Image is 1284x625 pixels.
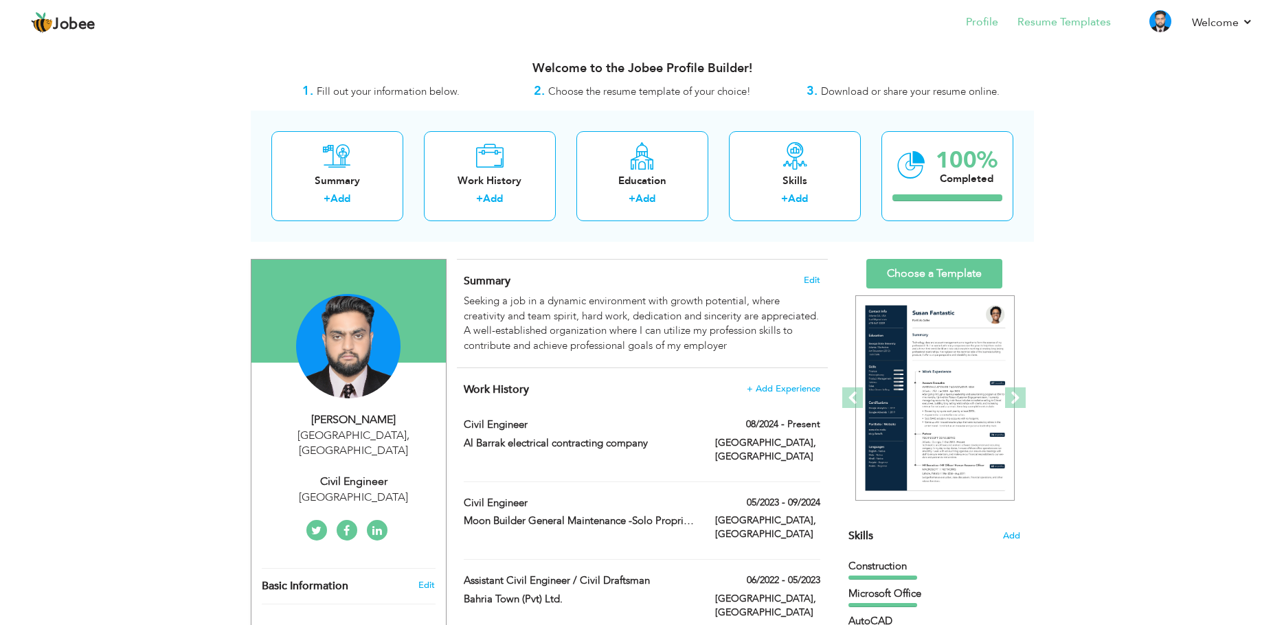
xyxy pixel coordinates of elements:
span: Edit [804,275,820,285]
h4: This helps to show the companies you have worked for. [464,383,820,396]
div: Education [587,174,697,188]
label: Civil Engineer [464,496,695,510]
div: [GEOGRAPHIC_DATA] [GEOGRAPHIC_DATA] [262,428,446,459]
a: Welcome [1192,14,1253,31]
label: 05/2023 - 09/2024 [747,496,820,510]
div: 100% [936,149,998,172]
span: Add [1003,530,1020,543]
label: Al Barrak electrical contracting company [464,436,695,451]
span: Basic Information [262,580,348,593]
div: [PERSON_NAME] [262,412,446,428]
span: Skills [848,528,873,543]
span: Choose the resume template of your choice! [548,84,751,98]
span: Download or share your resume online. [821,84,1000,98]
a: Jobee [31,12,95,34]
img: jobee.io [31,12,53,34]
label: Moon Builder General Maintenance -Solo Proprietorship [464,514,695,528]
label: [GEOGRAPHIC_DATA], [GEOGRAPHIC_DATA] [715,436,820,464]
label: + [629,192,635,206]
div: Completed [936,172,998,186]
a: Add [330,192,350,205]
span: Jobee [53,17,95,32]
label: [GEOGRAPHIC_DATA], [GEOGRAPHIC_DATA] [715,514,820,541]
div: Work History [435,174,545,188]
h4: Adding a summary is a quick and easy way to highlight your experience and interests. [464,274,820,288]
div: Seeking a job in a dynamic environment with growth potential, where creativity and team spirit, h... [464,294,820,353]
label: + [324,192,330,206]
div: Civil Engineer [262,474,446,490]
strong: 1. [302,82,313,100]
a: Choose a Template [866,259,1002,288]
div: Skills [740,174,850,188]
a: Add [635,192,655,205]
a: Profile [966,14,998,30]
h3: Welcome to the Jobee Profile Builder! [251,62,1034,76]
label: 06/2022 - 05/2023 [747,573,820,587]
span: Fill out your information below. [317,84,460,98]
strong: 2. [534,82,545,100]
a: Edit [418,579,435,591]
div: Summary [282,174,392,188]
span: , [407,428,409,443]
label: + [476,192,483,206]
div: Construction [848,559,1020,573]
div: [GEOGRAPHIC_DATA] [262,490,446,505]
label: [GEOGRAPHIC_DATA], [GEOGRAPHIC_DATA] [715,592,820,620]
span: + Add Experience [747,384,820,394]
a: Resume Templates [1017,14,1111,30]
label: + [781,192,788,206]
label: Civil Engineer [464,418,695,432]
a: Add [483,192,503,205]
span: Summary [464,273,510,288]
span: Work History [464,382,529,397]
img: Profile Img [1149,10,1171,32]
img: Muhammad Adeel Nasser [296,294,401,398]
label: Assistant civil Engineer / Civil draftsman [464,573,695,588]
label: 08/2024 - Present [746,418,820,431]
strong: 3. [807,82,818,100]
a: Add [788,192,808,205]
div: Microsoft Office [848,587,1020,601]
label: Bahria Town (Pvt) Ltd. [464,592,695,606]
